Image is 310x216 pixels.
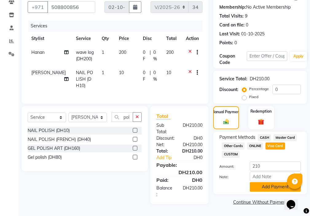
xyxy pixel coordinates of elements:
[219,4,246,10] div: Membership:
[250,172,301,181] input: Add Note
[219,53,246,66] div: Coupon Code
[234,40,237,46] div: 0
[143,49,147,62] span: 0 F
[215,174,245,180] label: Note:
[284,191,304,210] iframe: chat widget
[152,154,184,161] a: Add Tip
[219,40,233,46] div: Points:
[250,182,301,192] button: Add Payment
[152,135,179,142] div: Discount:
[245,13,247,19] div: 9
[152,185,178,198] div: Balance :
[178,185,207,198] div: DH210.00
[249,86,269,92] label: Percentage
[215,164,245,169] label: Amount:
[152,122,178,135] div: Sub Total:
[290,52,307,61] button: Apply
[247,51,287,61] input: Enter Offer / Coupon Code
[178,148,207,154] div: DH210.00
[150,49,151,62] span: |
[273,134,297,141] span: Master Card
[250,76,269,82] div: DH210.00
[184,154,207,161] div: DH0
[219,31,240,37] div: Last Visit:
[152,148,178,154] div: Total:
[211,109,241,115] label: Manual Payment
[28,20,207,32] div: Services
[98,32,115,46] th: Qty
[152,176,179,184] div: Paid:
[31,70,66,75] span: [PERSON_NAME]
[153,70,159,82] span: 0 %
[76,50,94,62] span: wave log (DH200)
[241,31,265,37] div: 01-10-2025
[247,142,263,150] span: ONLINE
[222,151,240,158] span: CUSTOM
[102,70,104,75] span: 1
[28,136,91,143] div: NAIL POLISH (FRENCH) (DH40)
[166,50,174,55] span: 200
[219,134,255,141] span: Payment Methods
[182,32,202,46] th: Action
[119,50,126,55] span: 200
[47,1,95,13] input: Search by Name/Mobile/Email/Code
[28,32,72,46] th: Stylist
[163,32,182,46] th: Total
[28,154,62,161] div: Gel polish (DH80)
[28,145,80,152] div: GEL POLISH ART (DH160)
[250,109,272,114] label: Redemption
[219,22,245,28] div: Card on file:
[112,112,133,122] input: Search or Scan
[256,118,266,126] img: _gift.svg
[178,142,207,148] div: DH210.00
[246,22,248,28] div: 0
[152,142,178,148] div: Net:
[179,176,207,184] div: DH0
[28,1,48,13] button: +971
[102,50,104,55] span: 1
[72,32,98,46] th: Service
[265,142,285,150] span: Visa Card
[250,162,301,171] input: Amount
[222,118,231,125] img: _cash.svg
[31,50,45,55] span: Hanan
[179,135,207,142] div: DH0
[249,94,258,100] label: Fixed
[156,113,171,119] span: Total
[119,70,124,75] span: 10
[115,32,139,46] th: Price
[152,161,207,169] div: Payable:
[222,142,245,150] span: Other Cards
[153,49,159,62] span: 0 %
[150,70,151,82] span: |
[219,86,238,93] div: Discount:
[258,134,271,141] span: CASH
[166,70,171,75] span: 10
[178,122,207,135] div: DH210.00
[219,76,247,82] div: Service Total:
[139,32,163,46] th: Disc
[143,70,147,82] span: 0 F
[76,70,93,88] span: NAIL POLISH (DH10)
[152,169,207,176] div: DH210.00
[219,4,301,10] div: No Active Membership
[28,127,70,134] div: NAIL POLISH (DH10)
[219,13,244,19] div: Total Visits:
[214,199,306,206] a: Continue Without Payment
